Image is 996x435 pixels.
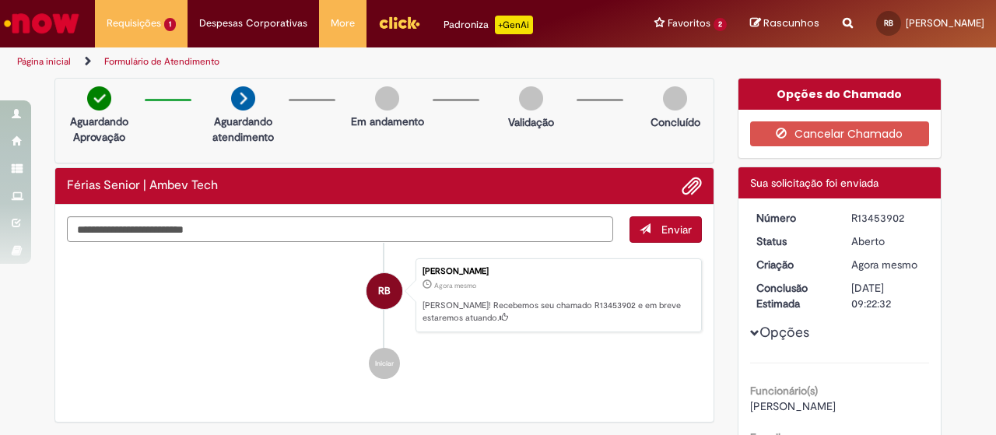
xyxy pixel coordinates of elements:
[738,79,942,110] div: Opções do Chamado
[661,223,692,237] span: Enviar
[434,281,476,290] span: Agora mesmo
[750,399,836,413] span: [PERSON_NAME]
[12,47,652,76] ul: Trilhas de página
[651,114,700,130] p: Concluído
[508,114,554,130] p: Validação
[668,16,710,31] span: Favoritos
[851,233,924,249] div: Aberto
[884,18,893,28] span: RB
[199,16,307,31] span: Despesas Corporativas
[423,267,693,276] div: [PERSON_NAME]
[87,86,111,111] img: check-circle-green.png
[378,272,391,310] span: RB
[750,121,930,146] button: Cancelar Chamado
[750,16,819,31] a: Rascunhos
[444,16,533,34] div: Padroniza
[67,179,218,193] h2: Férias Senior | Ambev Tech Histórico de tíquete
[495,16,533,34] p: +GenAi
[67,216,613,242] textarea: Digite sua mensagem aqui...
[745,210,840,226] dt: Número
[375,86,399,111] img: img-circle-grey.png
[434,281,476,290] time: 27/08/2025 17:22:29
[519,86,543,111] img: img-circle-grey.png
[663,86,687,111] img: img-circle-grey.png
[331,16,355,31] span: More
[205,114,281,145] p: Aguardando atendimento
[750,176,879,190] span: Sua solicitação foi enviada
[851,210,924,226] div: R13453902
[745,280,840,311] dt: Conclusão Estimada
[745,233,840,249] dt: Status
[906,16,984,30] span: [PERSON_NAME]
[104,55,219,68] a: Formulário de Atendimento
[378,11,420,34] img: click_logo_yellow_360x200.png
[231,86,255,111] img: arrow-next.png
[714,18,727,31] span: 2
[366,273,402,309] div: Rafael Affonso Borsari
[351,114,424,129] p: Em andamento
[851,257,924,272] div: 27/08/2025 17:22:29
[851,280,924,311] div: [DATE] 09:22:32
[750,384,818,398] b: Funcionário(s)
[17,55,71,68] a: Página inicial
[682,176,702,196] button: Adicionar anexos
[2,8,82,39] img: ServiceNow
[423,300,693,324] p: [PERSON_NAME]! Recebemos seu chamado R13453902 e em breve estaremos atuando.
[745,257,840,272] dt: Criação
[67,258,702,333] li: Rafael Affonso Borsari
[851,258,917,272] span: Agora mesmo
[61,114,137,145] p: Aguardando Aprovação
[67,243,702,395] ul: Histórico de tíquete
[630,216,702,243] button: Enviar
[851,258,917,272] time: 27/08/2025 17:22:29
[763,16,819,30] span: Rascunhos
[164,18,176,31] span: 1
[107,16,161,31] span: Requisições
